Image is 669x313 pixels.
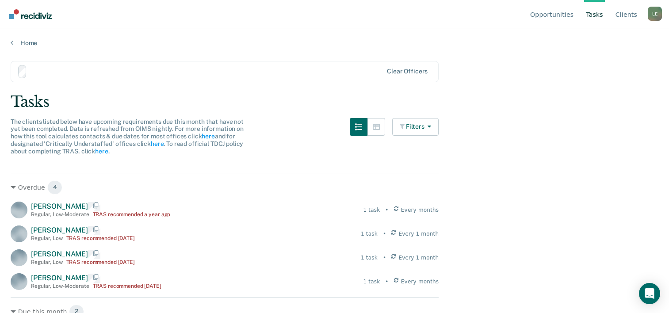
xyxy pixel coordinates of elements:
span: The clients listed below have upcoming requirements due this month that have not yet been complet... [11,118,244,155]
img: Recidiviz [9,9,52,19]
div: 1 task [363,278,380,286]
span: [PERSON_NAME] [31,202,88,210]
a: Home [11,39,658,47]
button: Profile dropdown button [648,7,662,21]
div: Regular , Low [31,235,63,241]
div: 1 task [363,206,380,214]
span: Every months [401,278,439,286]
div: Tasks [11,93,658,111]
span: [PERSON_NAME] [31,274,88,282]
div: 1 task [361,254,378,262]
div: • [383,230,386,238]
div: Overdue 4 [11,180,439,195]
div: Clear officers [387,68,428,75]
div: 1 task [361,230,378,238]
div: • [383,254,386,262]
div: L E [648,7,662,21]
div: Regular , Low [31,259,63,265]
span: [PERSON_NAME] [31,250,88,258]
div: TRAS recommended [DATE] [66,259,135,265]
div: Open Intercom Messenger [639,283,660,304]
span: [PERSON_NAME] [31,226,88,234]
div: • [385,278,388,286]
button: Filters [392,118,439,136]
span: Every 1 month [398,230,439,238]
div: Regular , Low-Moderate [31,283,89,289]
div: TRAS recommended [DATE] [93,283,161,289]
div: TRAS recommended a year ago [93,211,171,218]
a: here [95,148,108,155]
div: TRAS recommended [DATE] [66,235,135,241]
div: • [385,206,388,214]
a: here [202,133,214,140]
a: here [151,140,164,147]
span: Every 1 month [398,254,439,262]
span: Every months [401,206,439,214]
div: Regular , Low-Moderate [31,211,89,218]
span: 4 [47,180,63,195]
